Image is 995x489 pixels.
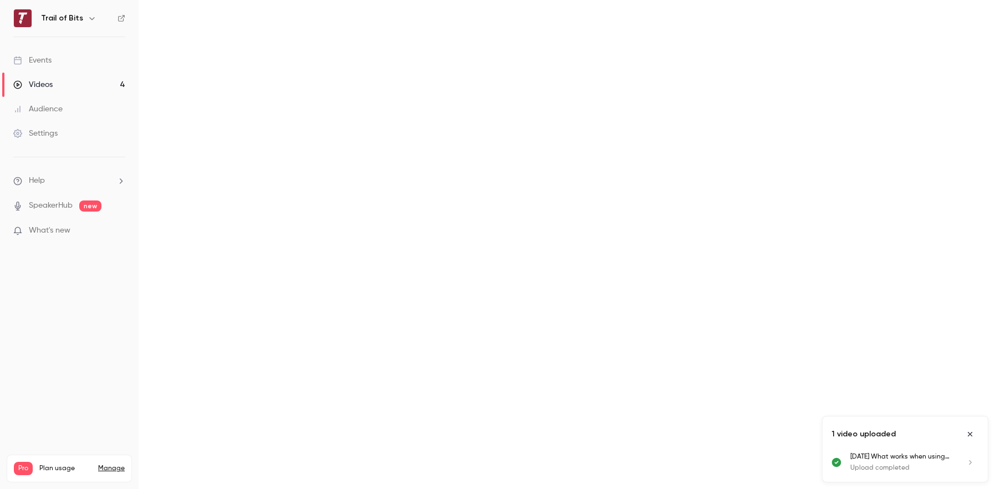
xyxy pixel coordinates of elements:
li: help-dropdown-opener [13,175,125,187]
button: Close uploads list [961,425,979,443]
span: Help [29,175,45,187]
p: [DATE] What works when using AI in audits and what needs more work [850,452,952,462]
a: SpeakerHub [29,200,73,212]
div: Events [13,55,52,66]
h6: Trail of Bits [41,13,83,24]
a: [DATE] What works when using AI in audits and what needs more workUpload completed [850,452,979,473]
span: Plan usage [39,464,91,473]
span: new [79,200,101,212]
div: Videos [13,79,53,90]
a: Manage [98,464,125,473]
ul: Uploads list [823,452,988,482]
p: 1 video uploaded [831,429,896,440]
span: What's new [29,225,70,236]
img: Trail of Bits [14,9,32,27]
span: Pro [14,462,33,475]
iframe: Noticeable Trigger [112,226,125,236]
div: Audience [13,104,63,115]
div: Settings [13,128,58,139]
p: Upload completed [850,463,952,473]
